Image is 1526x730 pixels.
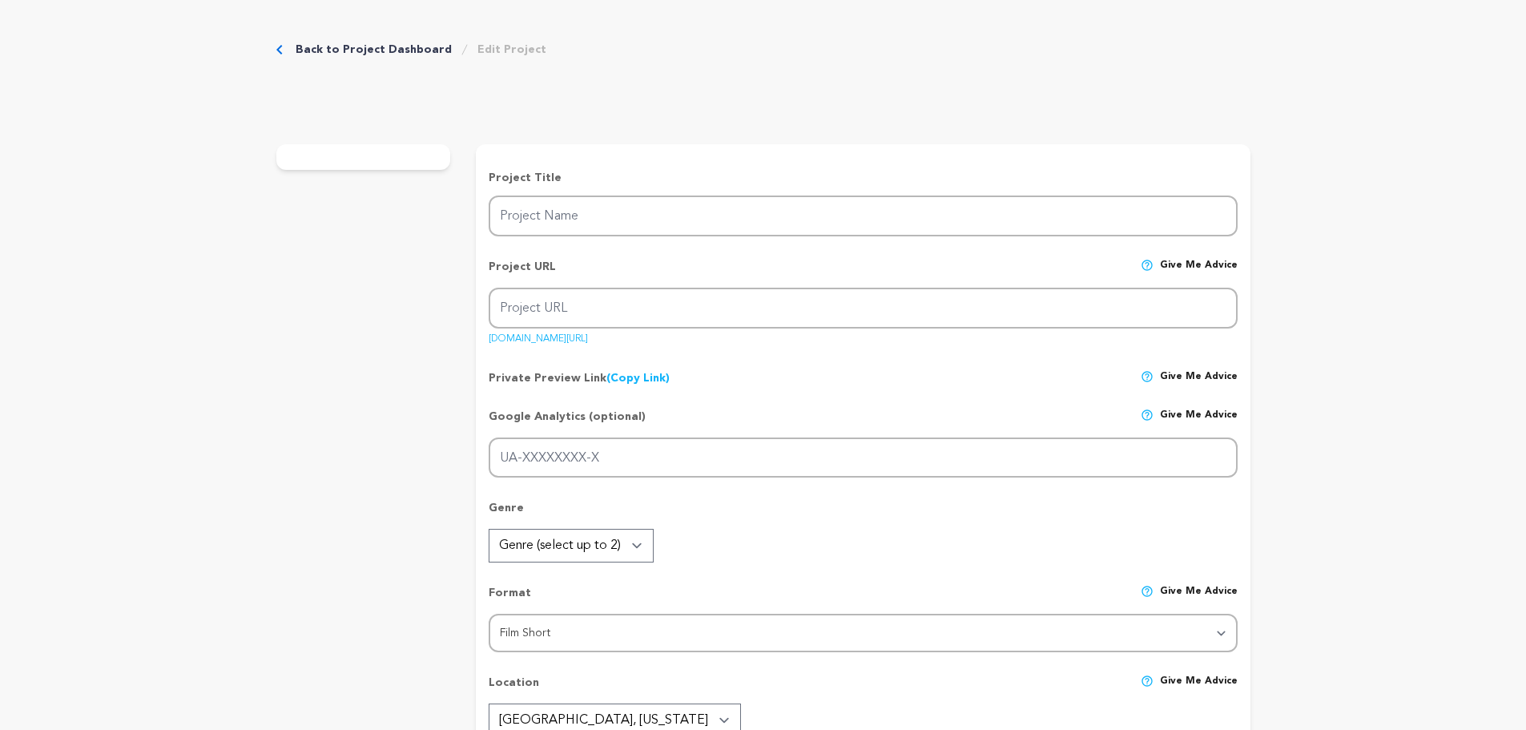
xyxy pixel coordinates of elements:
input: Project Name [489,196,1237,236]
span: Give me advice [1160,675,1238,704]
img: help-circle.svg [1141,370,1154,383]
img: help-circle.svg [1141,585,1154,598]
p: Google Analytics (optional) [489,409,646,438]
a: Back to Project Dashboard [296,42,452,58]
span: Give me advice [1160,409,1238,438]
a: Edit Project [477,42,546,58]
span: Give me advice [1160,585,1238,614]
img: help-circle.svg [1141,675,1154,688]
input: Project URL [489,288,1237,329]
div: Breadcrumb [276,42,546,58]
p: Project URL [489,259,556,288]
span: Give me advice [1160,259,1238,288]
p: Genre [489,500,1237,529]
input: UA-XXXXXXXX-X [489,438,1237,478]
p: Format [489,585,531,614]
img: help-circle.svg [1141,259,1154,272]
p: Project Title [489,170,1237,186]
a: [DOMAIN_NAME][URL] [489,328,588,344]
span: Give me advice [1160,370,1238,386]
img: help-circle.svg [1141,409,1154,421]
a: (Copy Link) [606,373,670,384]
p: Private Preview Link [489,370,670,386]
p: Location [489,675,539,704]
